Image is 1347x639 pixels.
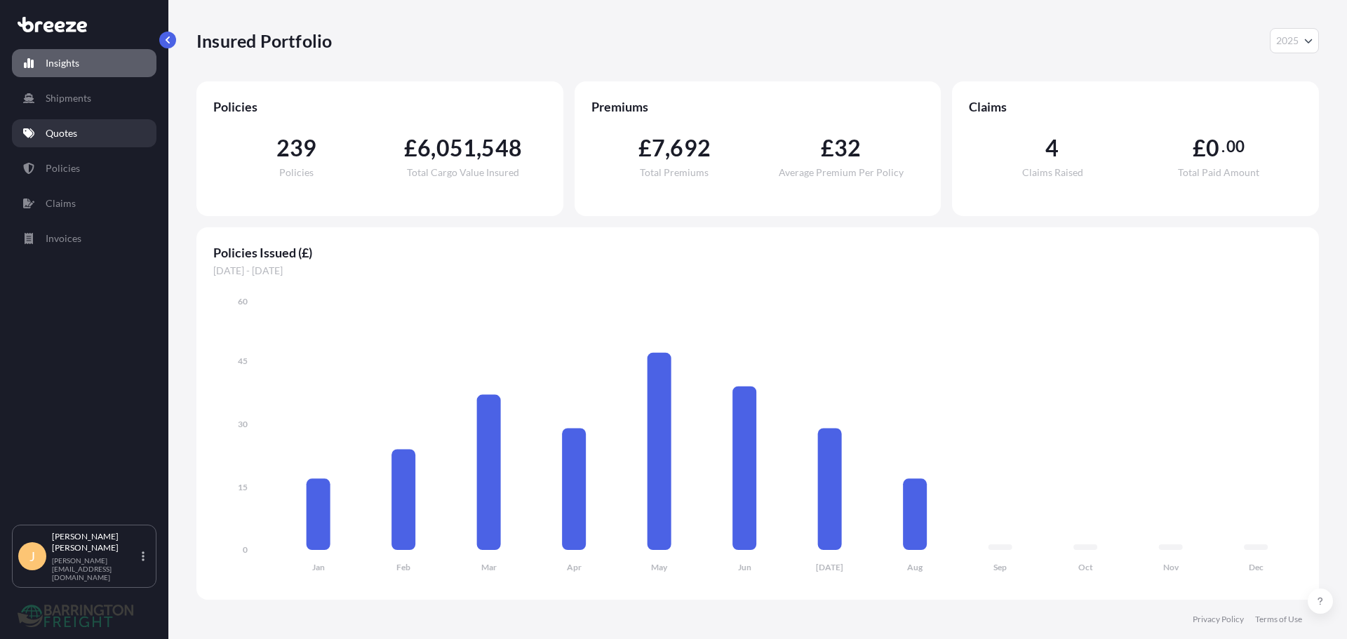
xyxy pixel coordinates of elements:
p: Insured Portfolio [196,29,332,52]
span: Policies [213,98,547,115]
tspan: Jan [312,562,325,572]
p: [PERSON_NAME][EMAIL_ADDRESS][DOMAIN_NAME] [52,556,139,581]
span: £ [638,137,652,159]
button: Year Selector [1270,28,1319,53]
img: organization-logo [18,605,133,627]
span: 4 [1045,137,1059,159]
tspan: May [651,562,668,572]
p: Quotes [46,126,77,140]
a: Policies [12,154,156,182]
span: 7 [652,137,665,159]
tspan: Mar [481,562,497,572]
tspan: Feb [396,562,410,572]
span: 32 [834,137,861,159]
tspan: 60 [238,296,248,307]
tspan: [DATE] [816,562,843,572]
p: [PERSON_NAME] [PERSON_NAME] [52,531,139,553]
a: Invoices [12,224,156,253]
span: 051 [436,137,477,159]
span: 692 [670,137,711,159]
span: [DATE] - [DATE] [213,264,1302,278]
span: Average Premium Per Policy [779,168,904,177]
p: Policies [46,161,80,175]
span: 6 [417,137,431,159]
tspan: 0 [243,544,248,555]
p: Insights [46,56,79,70]
span: Claims Raised [1022,168,1083,177]
tspan: Oct [1078,562,1093,572]
p: Invoices [46,231,81,245]
a: Quotes [12,119,156,147]
span: Claims [969,98,1302,115]
a: Privacy Policy [1193,614,1244,625]
span: Total Premiums [640,168,709,177]
span: 0 [1206,137,1219,159]
tspan: 45 [238,356,248,366]
span: J [29,549,35,563]
span: Policies [279,168,314,177]
span: , [665,137,670,159]
span: £ [1193,137,1206,159]
span: . [1221,141,1225,152]
span: Premiums [591,98,925,115]
a: Claims [12,189,156,217]
span: £ [821,137,834,159]
a: Insights [12,49,156,77]
tspan: Sep [993,562,1007,572]
tspan: Dec [1249,562,1264,572]
p: Shipments [46,91,91,105]
span: 548 [481,137,522,159]
span: Total Paid Amount [1178,168,1259,177]
span: 2025 [1276,34,1299,48]
a: Terms of Use [1255,614,1302,625]
tspan: Nov [1163,562,1179,572]
span: £ [404,137,417,159]
span: , [476,137,481,159]
tspan: Apr [567,562,582,572]
span: 00 [1226,141,1245,152]
span: , [431,137,436,159]
span: 239 [276,137,317,159]
tspan: Aug [907,562,923,572]
tspan: 15 [238,482,248,492]
a: Shipments [12,84,156,112]
span: Total Cargo Value Insured [407,168,519,177]
tspan: Jun [738,562,751,572]
tspan: 30 [238,419,248,429]
span: Policies Issued (£) [213,244,1302,261]
p: Claims [46,196,76,210]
